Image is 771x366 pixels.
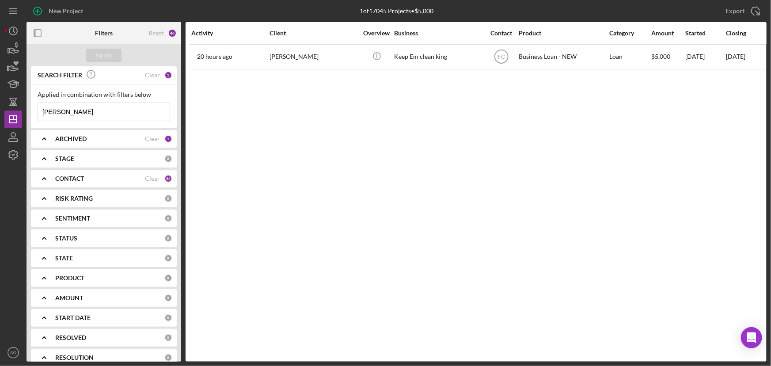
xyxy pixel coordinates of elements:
b: SEARCH FILTER [38,72,82,79]
b: RESOLUTION [55,354,94,361]
b: START DATE [55,314,91,321]
div: 44 [164,175,172,183]
div: 0 [164,194,172,202]
div: 1 [164,135,172,143]
div: 0 [164,234,172,242]
b: Filters [95,30,113,37]
b: CONTACT [55,175,84,182]
div: Open Intercom Messenger [741,327,762,348]
b: ARCHIVED [55,135,87,142]
time: [DATE] [726,53,745,60]
b: PRODUCT [55,274,84,282]
div: Category [609,30,650,37]
div: $5,000 [651,45,684,69]
div: Keep Em clean king [394,45,482,69]
b: STAGE [55,155,74,162]
div: New Project [49,2,83,20]
div: Apply [96,49,112,62]
div: 0 [164,334,172,342]
div: Product [519,30,607,37]
div: 0 [164,314,172,322]
div: Activity [191,30,269,37]
b: SENTIMENT [55,215,90,222]
div: Overview [360,30,393,37]
div: 0 [164,274,172,282]
div: [DATE] [685,45,725,69]
time: 2025-08-11 20:54 [197,53,232,60]
div: [PERSON_NAME] [270,45,358,69]
div: 1 [164,71,172,79]
div: 0 [164,294,172,302]
text: FC [498,54,505,60]
div: Client [270,30,358,37]
div: Clear [145,72,160,79]
div: Amount [651,30,684,37]
div: Clear [145,175,160,182]
button: Export [717,2,767,20]
b: STATE [55,255,73,262]
div: 0 [164,214,172,222]
div: Business [394,30,482,37]
text: SO [10,351,16,355]
button: New Project [27,2,92,20]
div: Started [685,30,725,37]
button: Apply [86,49,122,62]
div: Business Loan - NEW [519,45,607,69]
b: STATUS [55,235,77,242]
div: Export [725,2,744,20]
b: AMOUNT [55,294,83,301]
div: 46 [168,29,177,38]
div: 0 [164,354,172,362]
div: Contact [485,30,518,37]
div: 1 of 17045 Projects • $5,000 [360,8,433,15]
b: RESOLVED [55,334,86,341]
div: Loan [609,45,650,69]
div: 0 [164,254,172,262]
b: RISK RATING [55,195,93,202]
div: Clear [145,135,160,142]
div: Applied in combination with filters below [38,91,170,98]
div: 0 [164,155,172,163]
div: Reset [148,30,163,37]
button: SO [4,344,22,362]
